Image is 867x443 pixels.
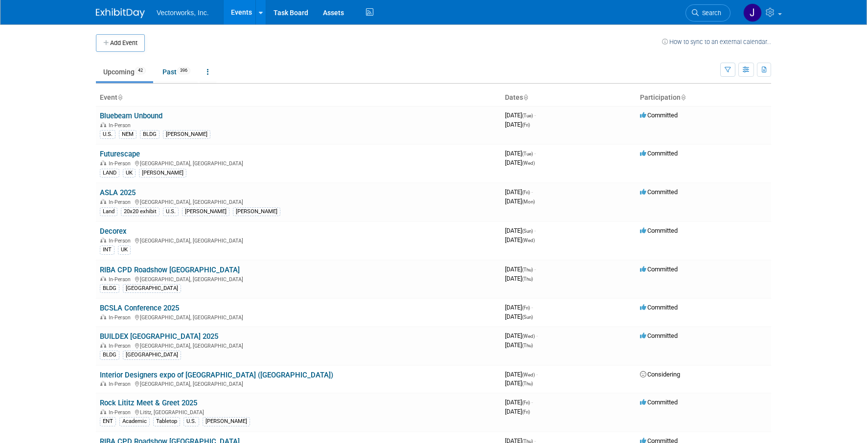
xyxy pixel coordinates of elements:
span: Committed [640,304,678,311]
div: [GEOGRAPHIC_DATA] [123,351,181,359]
img: In-Person Event [100,276,106,281]
span: In-Person [109,314,134,321]
a: Bluebeam Unbound [100,111,162,120]
span: (Fri) [522,409,530,415]
span: (Thu) [522,381,533,386]
span: Committed [640,150,678,157]
span: - [534,150,536,157]
span: [DATE] [505,121,530,128]
div: [PERSON_NAME] [139,169,186,177]
div: Lititz, [GEOGRAPHIC_DATA] [100,408,497,416]
span: (Fri) [522,305,530,310]
div: [GEOGRAPHIC_DATA], [GEOGRAPHIC_DATA] [100,236,497,244]
div: LAND [100,169,119,177]
span: Committed [640,227,678,234]
span: - [531,399,533,406]
span: (Tue) [522,113,533,118]
span: Committed [640,266,678,273]
div: [GEOGRAPHIC_DATA], [GEOGRAPHIC_DATA] [100,379,497,387]
div: Land [100,207,117,216]
th: Dates [501,89,636,106]
div: BLDG [100,284,119,293]
span: (Thu) [522,343,533,348]
span: In-Person [109,381,134,387]
a: RIBA CPD Roadshow [GEOGRAPHIC_DATA] [100,266,240,274]
span: [DATE] [505,111,536,119]
th: Participation [636,89,771,106]
div: [GEOGRAPHIC_DATA], [GEOGRAPHIC_DATA] [100,313,497,321]
span: In-Person [109,160,134,167]
span: [DATE] [505,198,535,205]
span: (Mon) [522,199,535,204]
span: (Wed) [522,238,535,243]
span: (Fri) [522,400,530,405]
a: Sort by Start Date [523,93,528,101]
div: UK [123,169,136,177]
th: Event [96,89,501,106]
span: (Wed) [522,333,535,339]
span: Search [699,9,721,17]
span: In-Person [109,276,134,283]
span: In-Person [109,122,134,129]
span: (Wed) [522,372,535,377]
a: Sort by Participation Type [681,93,685,101]
div: [PERSON_NAME] [233,207,280,216]
div: [PERSON_NAME] [163,130,210,139]
span: [DATE] [505,313,533,320]
div: [GEOGRAPHIC_DATA], [GEOGRAPHIC_DATA] [100,341,497,349]
span: [DATE] [505,304,533,311]
a: Past396 [155,63,198,81]
div: ENT [100,417,116,426]
span: [DATE] [505,227,536,234]
div: Tabletop [153,417,180,426]
a: Upcoming42 [96,63,153,81]
a: BCSLA Conference 2025 [100,304,179,312]
span: Committed [640,332,678,339]
span: In-Person [109,238,134,244]
span: - [534,111,536,119]
span: [DATE] [505,150,536,157]
span: Considering [640,371,680,378]
span: (Sun) [522,228,533,234]
span: In-Person [109,343,134,349]
span: Committed [640,188,678,196]
span: - [531,188,533,196]
span: [DATE] [505,399,533,406]
img: In-Person Event [100,160,106,165]
span: [DATE] [505,408,530,415]
span: (Sun) [522,314,533,320]
img: In-Person Event [100,381,106,386]
a: Decorex [100,227,127,236]
div: UK [118,245,131,254]
a: Rock Lititz Meet & Greet 2025 [100,399,197,407]
a: Futurescape [100,150,140,158]
span: [DATE] [505,266,536,273]
div: U.S. [163,207,179,216]
img: In-Person Event [100,314,106,319]
span: 396 [177,67,190,74]
a: How to sync to an external calendar... [662,38,771,45]
div: INT [100,245,114,254]
div: U.S. [100,130,115,139]
div: [GEOGRAPHIC_DATA] [123,284,181,293]
a: Search [685,4,730,22]
div: NEM [119,130,137,139]
img: In-Person Event [100,343,106,348]
img: In-Person Event [100,122,106,127]
div: [PERSON_NAME] [182,207,229,216]
button: Add Event [96,34,145,52]
span: - [534,227,536,234]
span: [DATE] [505,236,535,244]
span: [DATE] [505,379,533,387]
div: Academic [119,417,150,426]
a: Sort by Event Name [117,93,122,101]
a: Interior Designers expo of [GEOGRAPHIC_DATA] ([GEOGRAPHIC_DATA]) [100,371,333,379]
img: In-Person Event [100,409,106,414]
div: 20x20 exhibit [121,207,160,216]
span: - [534,266,536,273]
span: [DATE] [505,341,533,349]
span: In-Person [109,199,134,205]
div: BLDG [100,351,119,359]
div: [PERSON_NAME] [203,417,250,426]
img: Jennifer Hart [743,3,762,22]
